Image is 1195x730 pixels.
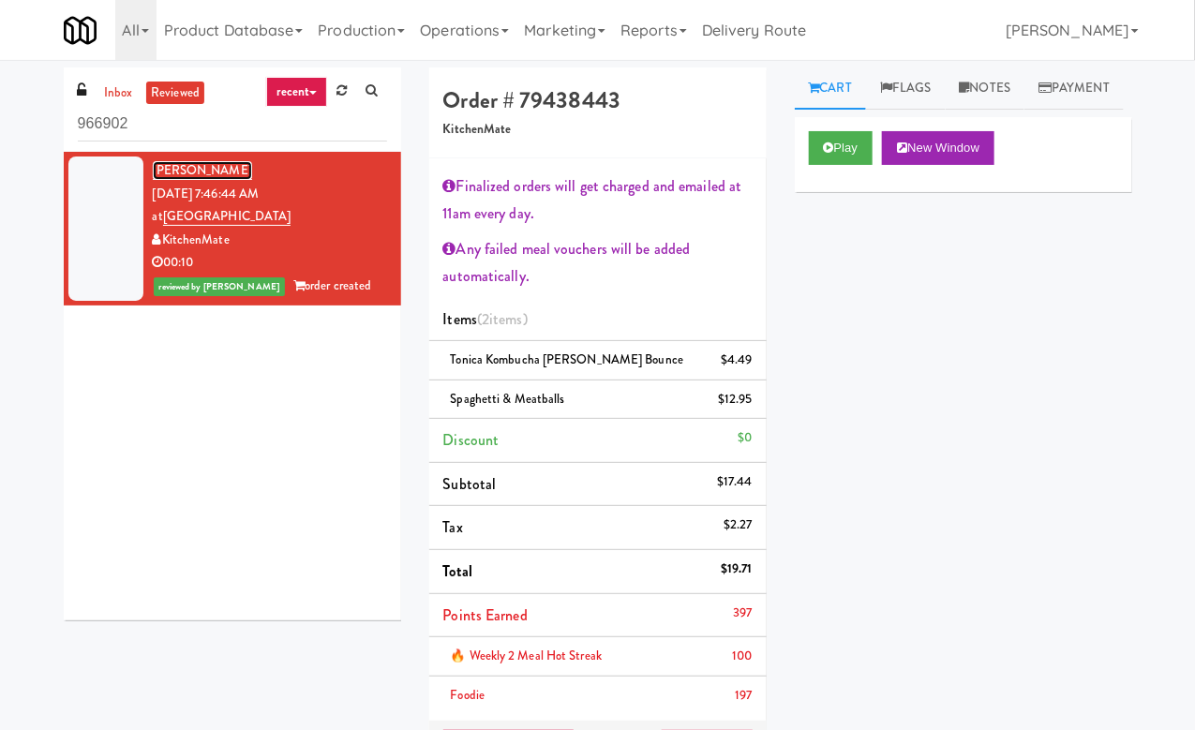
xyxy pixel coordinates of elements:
span: Spaghetti & Meatballs [451,390,565,408]
span: (2 ) [477,308,528,330]
div: $12.95 [718,388,753,411]
a: reviewed [146,82,204,105]
span: Subtotal [443,473,497,495]
img: Micromart [64,14,97,47]
input: Search vision orders [78,107,387,142]
a: [PERSON_NAME] [153,161,252,180]
div: 397 [733,602,752,625]
li: [PERSON_NAME][DATE] 7:46:44 AM at[GEOGRAPHIC_DATA]KitchenMate00:10reviewed by [PERSON_NAME]order ... [64,152,401,305]
a: Flags [866,67,946,110]
div: $2.27 [724,514,753,537]
span: Tax [443,516,463,538]
a: [GEOGRAPHIC_DATA] [163,207,291,226]
div: $19.71 [721,558,753,581]
div: 100 [732,645,752,668]
button: Play [809,131,874,165]
a: Notes [946,67,1025,110]
span: reviewed by [PERSON_NAME] [154,277,286,296]
div: KitchenMate [153,229,387,252]
span: order created [293,276,371,294]
div: $17.44 [717,470,753,494]
span: Points Earned [443,604,528,626]
button: New Window [882,131,994,165]
span: [DATE] 7:46:44 AM at [153,185,260,226]
div: 00:10 [153,251,387,275]
span: Discount [443,429,500,451]
div: Finalized orders will get charged and emailed at 11am every day. [443,172,753,228]
span: Total [443,560,473,582]
div: Any failed meal vouchers will be added automatically. [443,235,753,291]
a: Payment [1024,67,1124,110]
span: 🔥 Weekly 2 Meal Hot Streak [451,647,603,664]
a: recent [266,77,328,107]
a: inbox [99,82,138,105]
a: Cart [795,67,867,110]
div: 197 [735,684,752,708]
span: Items [443,308,528,330]
ng-pluralize: items [489,308,523,330]
h5: KitchenMate [443,123,753,137]
h4: Order # 79438443 [443,88,753,112]
div: $0 [738,426,752,450]
span: Tonica Kombucha [PERSON_NAME] Bounce [451,350,684,368]
div: $4.49 [721,349,753,372]
span: Foodie [451,686,485,704]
